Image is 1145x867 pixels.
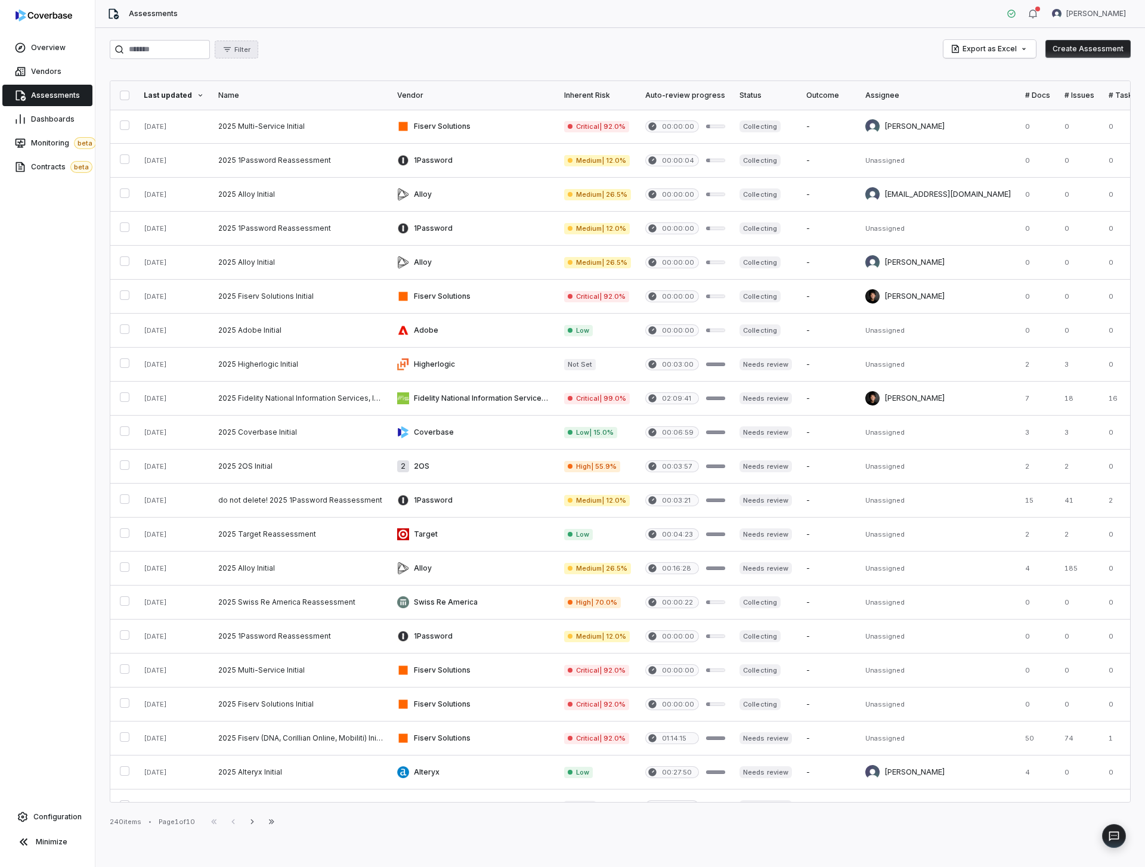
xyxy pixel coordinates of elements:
span: Assessments [31,91,80,100]
div: # Tasks [1109,91,1137,100]
div: Status [739,91,791,100]
span: beta [74,137,96,149]
div: # Issues [1064,91,1094,100]
button: Amanda Pettenati avatar[PERSON_NAME] [1045,5,1133,23]
button: Minimize [5,830,90,854]
span: Monitoring [31,137,96,149]
span: Configuration [33,812,82,822]
td: - [799,620,858,654]
td: - [799,722,858,755]
td: - [799,654,858,688]
img: Amanda Pettenati avatar [1052,9,1062,18]
a: Dashboards [2,109,92,130]
span: beta [70,161,92,173]
div: Name [218,91,383,100]
div: Last updated [144,91,204,100]
a: Assessments [2,85,92,106]
div: Inherent Risk [564,91,631,100]
td: - [799,110,858,144]
a: Contractsbeta [2,156,92,178]
td: - [799,382,858,416]
td: - [799,348,858,382]
span: Minimize [36,837,67,847]
td: - [799,789,858,823]
td: - [799,144,858,178]
td: - [799,212,858,246]
button: Filter [215,41,258,58]
td: - [799,178,858,212]
div: Assignee [865,91,1011,100]
a: Overview [2,37,92,58]
span: Contracts [31,161,92,173]
td: - [799,586,858,620]
span: Dashboards [31,114,75,124]
img: Clarence Chio avatar [865,289,880,304]
div: Outcome [806,91,851,100]
img: logo-D7KZi-bG.svg [16,10,72,21]
td: - [799,450,858,484]
span: Filter [234,45,250,54]
button: Create Assessment [1045,40,1131,58]
img: null null avatar [865,187,880,202]
div: # Docs [1025,91,1050,100]
button: Export as Excel [943,40,1036,58]
td: - [799,552,858,586]
img: Amanda Pettenati avatar [865,765,880,779]
td: - [799,518,858,552]
span: Vendors [31,67,61,76]
img: Brian Ball avatar [865,255,880,270]
img: Clarence Chio avatar [865,391,880,405]
div: Vendor [397,91,550,100]
a: Monitoringbeta [2,132,92,154]
div: • [148,818,151,826]
div: Auto-review progress [645,91,725,100]
a: Vendors [2,61,92,82]
td: - [799,246,858,280]
span: [PERSON_NAME] [1066,9,1126,18]
td: - [799,688,858,722]
div: 240 items [110,818,141,826]
div: Page 1 of 10 [159,818,195,826]
td: - [799,314,858,348]
td: - [799,416,858,450]
span: Assessments [129,9,178,18]
td: - [799,484,858,518]
td: - [799,280,858,314]
img: Brian Ball avatar [865,119,880,134]
span: Overview [31,43,66,52]
a: Configuration [5,806,90,828]
td: - [799,755,858,789]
